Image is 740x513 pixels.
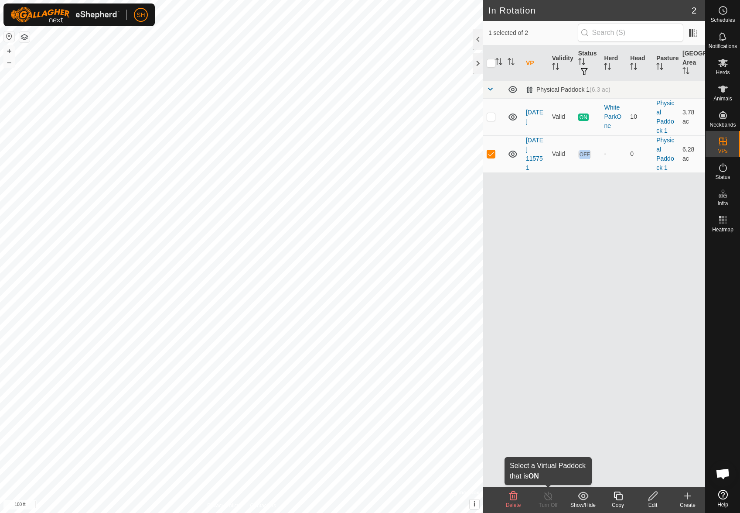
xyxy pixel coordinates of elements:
span: Infra [717,201,728,206]
button: – [4,57,14,68]
div: Create [670,501,705,509]
th: Status [575,45,601,81]
input: Search (S) [578,24,683,42]
p-sorticon: Activate to sort [656,64,663,71]
td: Valid [549,135,575,172]
td: 3.78 ac [679,98,705,135]
span: Delete [506,502,521,508]
span: Animals [713,96,732,101]
div: Turn Off [531,501,566,509]
td: 0 [627,135,653,172]
p-sorticon: Activate to sort [578,59,585,66]
span: VPs [718,148,727,154]
div: Show/Hide [566,501,600,509]
span: Heatmap [712,227,733,232]
button: Map Layers [19,32,30,42]
span: Schedules [710,17,735,23]
p-sorticon: Activate to sort [495,59,502,66]
p-sorticon: Activate to sort [552,64,559,71]
th: VP [522,45,549,81]
p-sorticon: Activate to sort [682,69,689,76]
span: Herds [716,70,730,75]
span: OFF [578,151,591,158]
span: Notifications [709,44,737,49]
td: 6.28 ac [679,135,705,172]
span: (6.3 ac) [590,86,610,93]
div: - [604,149,623,158]
th: Pasture [653,45,679,81]
a: [DATE] [526,109,543,125]
div: Copy [600,501,635,509]
span: Help [717,502,728,507]
h2: In Rotation [488,5,692,16]
div: Open chat [710,461,736,487]
span: SH [136,10,145,20]
p-sorticon: Activate to sort [604,64,611,71]
a: Physical Paddock 1 [656,137,674,171]
p-sorticon: Activate to sort [630,64,637,71]
img: Gallagher Logo [10,7,119,23]
th: [GEOGRAPHIC_DATA] Area [679,45,705,81]
button: + [4,46,14,56]
a: [DATE] 115751 [526,137,543,171]
button: i [470,499,479,509]
th: Herd [600,45,627,81]
p-sorticon: Activate to sort [508,59,515,66]
span: Status [715,175,730,180]
td: Valid [549,98,575,135]
a: Help [706,486,740,511]
td: 10 [627,98,653,135]
div: WhiteParkOne [604,103,623,131]
a: Privacy Policy [207,502,240,510]
span: 2 [692,4,696,17]
th: Validity [549,45,575,81]
a: Physical Paddock 1 [656,100,674,134]
button: Reset Map [4,31,14,42]
span: 1 selected of 2 [488,28,578,38]
div: Physical Paddock 1 [526,86,610,93]
th: Head [627,45,653,81]
div: Edit [635,501,670,509]
span: ON [578,114,589,121]
a: Contact Us [250,502,276,510]
span: i [474,500,475,508]
span: Neckbands [709,122,736,127]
